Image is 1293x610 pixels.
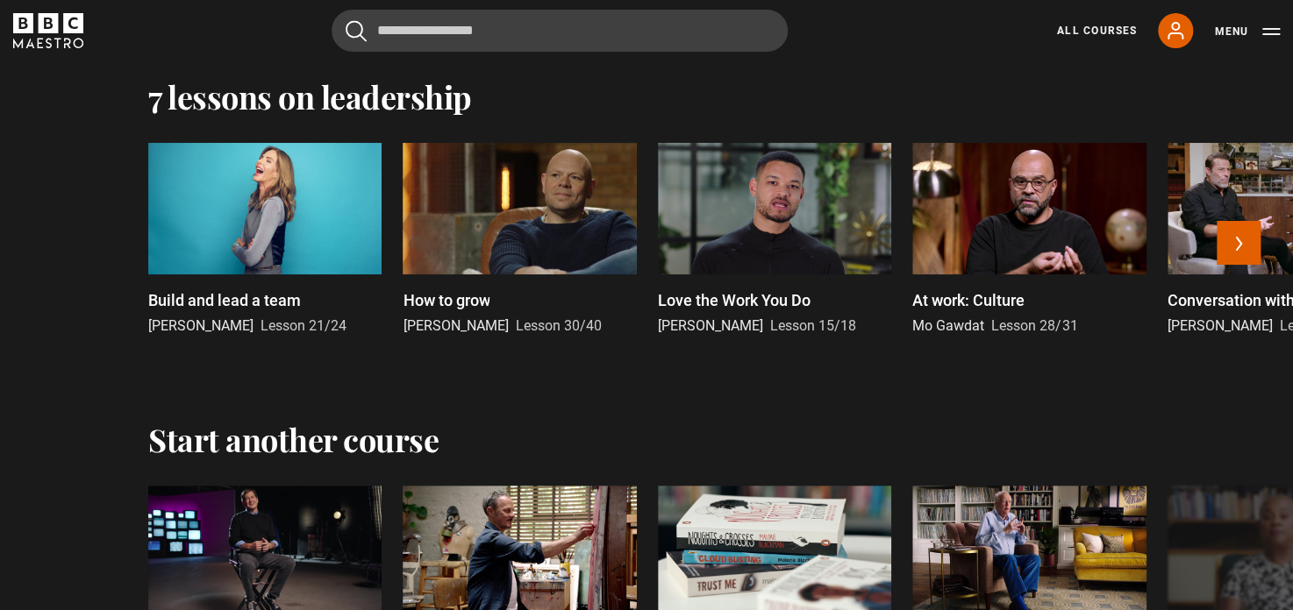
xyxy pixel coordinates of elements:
span: [PERSON_NAME] [1168,317,1273,334]
span: Lesson 30/40 [515,317,601,334]
p: Build and lead a team [148,288,301,312]
span: [PERSON_NAME] [148,317,254,334]
a: At work: Culture Mo Gawdat Lesson 28/31 [912,143,1146,337]
span: Lesson 21/24 [261,317,346,334]
button: Submit the search query [346,20,367,42]
p: Love the Work You Do [658,288,811,312]
p: How to grow [403,288,489,312]
a: Build and lead a team [PERSON_NAME] Lesson 21/24 [148,143,382,337]
a: How to grow [PERSON_NAME] Lesson 30/40 [403,143,636,337]
svg: BBC Maestro [13,13,83,48]
span: [PERSON_NAME] [658,317,763,334]
input: Search [332,10,788,52]
button: Toggle navigation [1214,23,1280,40]
span: [PERSON_NAME] [403,317,508,334]
a: All Courses [1057,23,1137,39]
span: Lesson 15/18 [770,317,856,334]
p: At work: Culture [912,288,1025,312]
a: Love the Work You Do [PERSON_NAME] Lesson 15/18 [658,143,891,337]
span: Mo Gawdat [912,317,984,334]
h2: Start another course [148,421,439,457]
h2: 7 lessons on leadership [148,78,472,115]
span: Lesson 28/31 [991,317,1077,334]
